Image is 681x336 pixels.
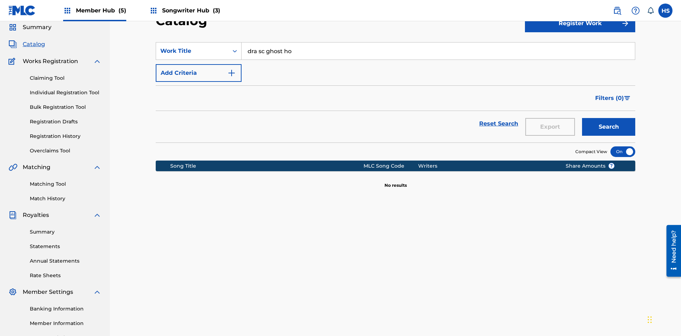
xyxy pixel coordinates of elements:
img: 9d2ae6d4665cec9f34b9.svg [227,69,236,77]
a: Overclaims Tool [30,147,101,155]
img: expand [93,211,101,219]
button: Search [582,118,635,136]
img: Matching [9,163,17,172]
div: Drag [648,309,652,330]
a: Summary [30,228,101,236]
a: Bulk Registration Tool [30,103,101,111]
a: SummarySummary [9,23,51,32]
a: Registration History [30,133,101,140]
img: expand [93,163,101,172]
div: User Menu [658,4,672,18]
span: Member Settings [23,288,73,296]
img: filter [624,96,630,100]
p: No results [384,174,407,189]
button: Filters (0) [591,89,635,107]
a: Individual Registration Tool [30,89,101,96]
img: Member Settings [9,288,17,296]
a: Match History [30,195,101,202]
img: Summary [9,23,17,32]
span: (3) [213,7,220,14]
div: Writers [418,162,555,170]
span: Filters ( 0 ) [595,94,624,102]
span: ? [609,163,614,169]
span: Songwriter Hub [162,6,220,15]
div: Work Title [160,47,224,55]
a: Public Search [610,4,624,18]
a: Registration Drafts [30,118,101,125]
span: Royalties [23,211,49,219]
img: search [613,6,621,15]
span: (5) [118,7,126,14]
img: Top Rightsholders [149,6,158,15]
div: Help [629,4,643,18]
img: MLC Logo [9,5,36,16]
div: MLC Song Code [364,162,418,170]
a: Claiming Tool [30,74,101,82]
div: Notifications [647,7,654,14]
a: Matching Tool [30,180,101,188]
img: f7272a7cc735f4ea7f67.svg [621,19,630,28]
span: Catalog [23,40,45,49]
img: Top Rightsholders [63,6,72,15]
img: Catalog [9,40,17,49]
img: Royalties [9,211,17,219]
form: Search Form [156,42,635,142]
a: Annual Statements [30,257,101,265]
a: Reset Search [476,116,522,131]
iframe: Resource Center [661,222,681,280]
a: Member Information [30,320,101,327]
a: CatalogCatalog [9,40,45,49]
span: Matching [23,163,50,172]
button: Register Work [525,15,635,32]
img: expand [93,288,101,296]
div: Song Title [170,162,364,170]
a: Banking Information [30,305,101,313]
img: expand [93,57,101,66]
span: Works Registration [23,57,78,66]
span: Member Hub [76,6,126,15]
button: Add Criteria [156,64,242,82]
a: Rate Sheets [30,272,101,279]
span: Share Amounts [566,162,615,170]
a: Statements [30,243,101,250]
span: Summary [23,23,51,32]
iframe: Chat Widget [646,302,681,336]
img: help [631,6,640,15]
img: Works Registration [9,57,18,66]
span: Compact View [575,149,607,155]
